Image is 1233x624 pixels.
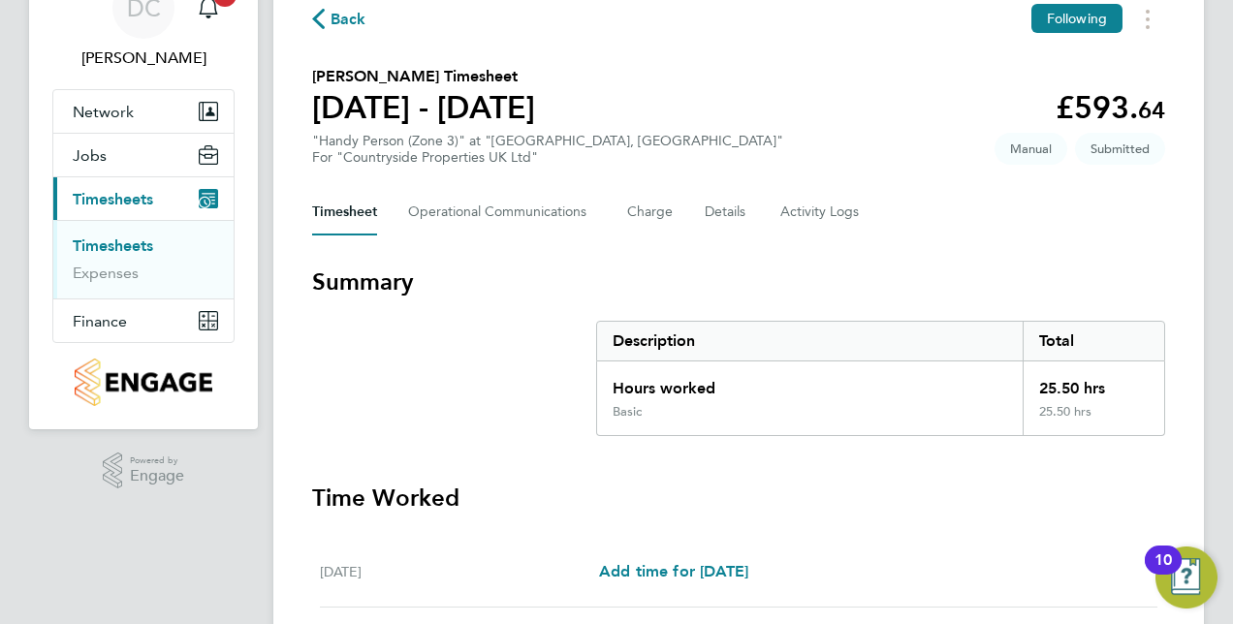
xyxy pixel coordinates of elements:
div: Total [1023,322,1164,360]
span: Add time for [DATE] [599,562,748,580]
button: Timesheets Menu [1130,4,1165,34]
span: Finance [73,312,127,330]
span: Donna Cole [52,47,235,70]
div: For "Countryside Properties UK Ltd" [312,149,783,166]
h1: [DATE] - [DATE] [312,88,535,127]
h3: Summary [312,266,1165,297]
h3: Time Worked [312,483,1165,514]
button: Activity Logs [780,189,862,235]
a: Timesheets [73,236,153,255]
div: Summary [596,321,1165,436]
a: Expenses [73,264,139,282]
a: Add time for [DATE] [599,560,748,583]
div: Description [597,322,1023,360]
app-decimal: £593. [1056,89,1165,126]
button: Following [1031,4,1122,33]
button: Timesheet [312,189,377,235]
span: This timesheet was manually created. [995,133,1067,165]
span: Timesheets [73,190,153,208]
div: Timesheets [53,220,234,298]
span: Jobs [73,146,107,165]
span: Network [73,103,134,121]
h2: [PERSON_NAME] Timesheet [312,65,535,88]
a: Go to home page [52,359,235,406]
span: Powered by [130,452,184,469]
span: Following [1047,10,1107,27]
img: countryside-properties-logo-retina.png [75,359,211,406]
div: Hours worked [597,361,1023,404]
button: Details [705,189,749,235]
span: Engage [130,468,184,484]
button: Charge [627,189,674,235]
div: 25.50 hrs [1023,404,1164,435]
div: 25.50 hrs [1023,361,1164,404]
button: Open Resource Center, 10 new notifications [1155,546,1217,608]
div: "Handy Person (Zone 3)" at "[GEOGRAPHIC_DATA], [GEOGRAPHIC_DATA]" [312,133,783,166]
button: Network [53,90,234,133]
button: Finance [53,299,234,342]
button: Timesheets [53,177,234,220]
span: Back [331,8,366,31]
button: Jobs [53,134,234,176]
div: Basic [613,404,642,420]
div: 10 [1154,560,1172,585]
a: Powered byEngage [103,452,185,489]
button: Operational Communications [408,189,596,235]
button: Back [312,7,366,31]
div: [DATE] [320,560,599,583]
span: 64 [1138,96,1165,124]
span: This timesheet is Submitted. [1075,133,1165,165]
